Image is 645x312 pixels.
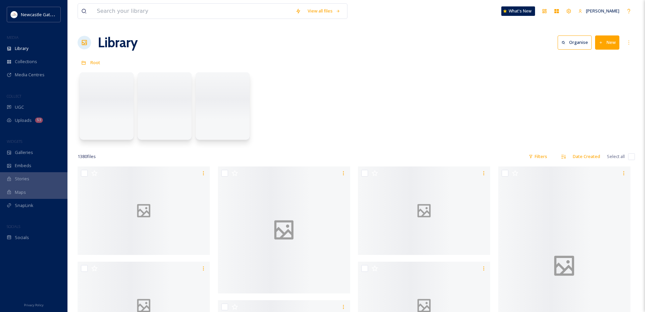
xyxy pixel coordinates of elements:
span: Library [15,45,28,52]
div: Date Created [569,150,604,163]
span: COLLECT [7,94,21,99]
span: Uploads [15,117,32,124]
span: Privacy Policy [24,303,44,307]
span: SOCIALS [7,224,20,229]
span: SnapLink [15,202,33,209]
span: WIDGETS [7,139,22,144]
a: View all files [304,4,344,18]
span: Maps [15,189,26,196]
input: Search your library [93,4,292,19]
button: Organise [558,35,592,49]
span: Socials [15,234,29,241]
span: MEDIA [7,35,19,40]
span: Newcastle Gateshead Initiative [21,11,83,18]
span: [PERSON_NAME] [586,8,619,14]
span: UGC [15,104,24,110]
span: 1380 file s [78,153,96,160]
a: What's New [501,6,535,16]
span: Embeds [15,162,31,169]
span: Stories [15,176,29,182]
div: Filters [525,150,551,163]
a: Privacy Policy [24,301,44,309]
span: Select all [607,153,625,160]
a: [PERSON_NAME] [575,4,623,18]
span: Root [90,59,100,66]
img: DqD9wEUd_400x400.jpg [11,11,18,18]
span: Collections [15,58,37,65]
span: Galleries [15,149,33,156]
div: 53 [35,118,43,123]
span: Media Centres [15,72,45,78]
button: New [595,35,619,49]
a: Root [90,58,100,67]
a: Library [98,32,138,53]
